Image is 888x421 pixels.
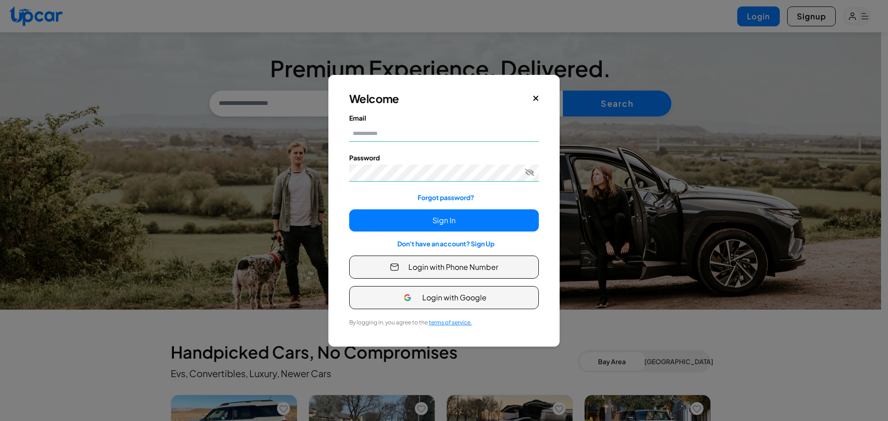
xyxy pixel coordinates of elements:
span: Login with Phone Number [408,262,498,273]
button: Toggle password visibility [525,168,534,177]
span: terms of service. [429,319,472,326]
label: By logging in, you agree to the [349,318,472,327]
img: Google Icon [402,292,413,303]
h3: Welcome [349,91,399,106]
img: Email Icon [390,262,399,272]
button: Login with Phone Number [349,256,539,279]
button: Sign In [349,209,539,232]
span: Login with Google [422,292,487,303]
button: Close [533,94,539,103]
label: Email [349,113,539,123]
button: Login with Google [349,286,539,309]
a: Don't have an account? Sign Up [397,239,494,248]
a: Forgot password? [418,193,474,201]
label: Password [349,153,539,163]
